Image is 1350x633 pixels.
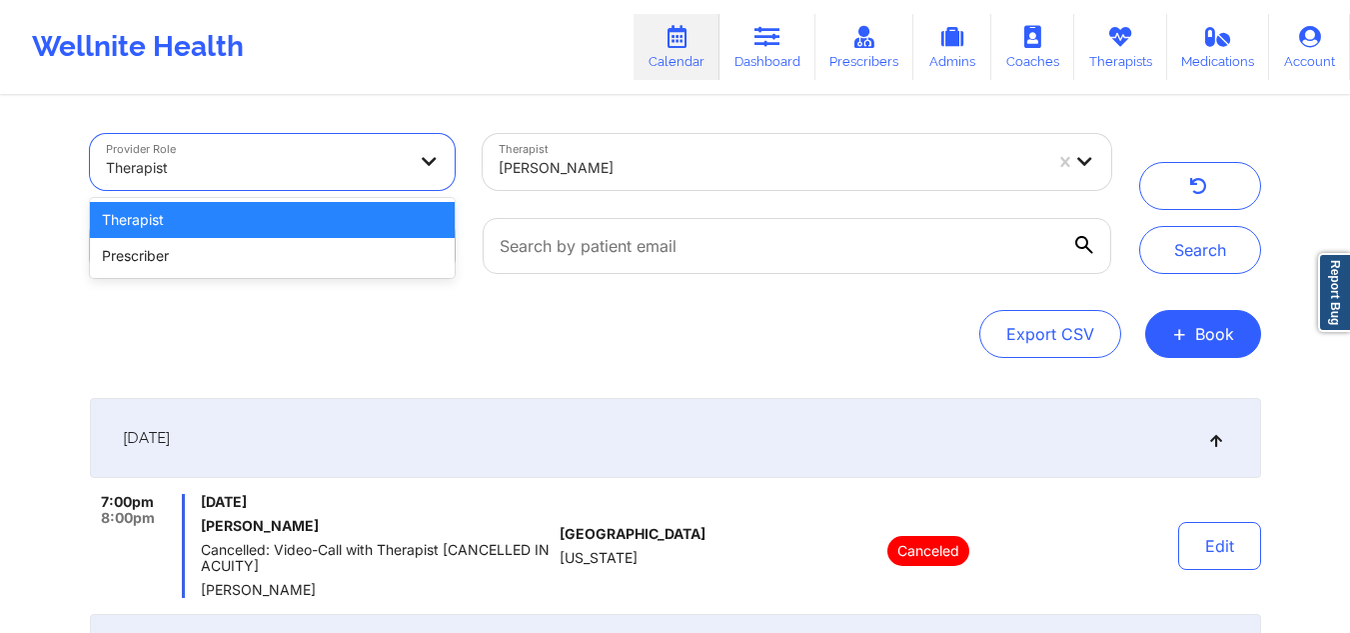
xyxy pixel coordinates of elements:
[90,202,456,238] div: Therapist
[201,542,552,574] span: Cancelled: Video-Call with Therapist [CANCELLED IN ACUITY]
[90,238,456,274] div: Prescriber
[1145,310,1261,358] button: +Book
[1269,14,1350,80] a: Account
[719,14,815,80] a: Dashboard
[815,14,914,80] a: Prescribers
[483,218,1110,274] input: Search by patient email
[201,518,552,534] h6: [PERSON_NAME]
[991,14,1074,80] a: Coaches
[560,526,705,542] span: [GEOGRAPHIC_DATA]
[123,428,170,448] span: [DATE]
[1139,226,1261,274] button: Search
[1318,253,1350,332] a: Report Bug
[499,146,1041,190] div: [PERSON_NAME]
[887,536,969,566] p: Canceled
[913,14,991,80] a: Admins
[1074,14,1167,80] a: Therapists
[201,582,552,598] span: [PERSON_NAME]
[560,550,638,566] span: [US_STATE]
[101,494,154,510] span: 7:00pm
[201,494,552,510] span: [DATE]
[979,310,1121,358] button: Export CSV
[1172,328,1187,339] span: +
[634,14,719,80] a: Calendar
[106,146,406,190] div: Therapist
[101,510,155,526] span: 8:00pm
[1178,522,1261,570] button: Edit
[1167,14,1270,80] a: Medications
